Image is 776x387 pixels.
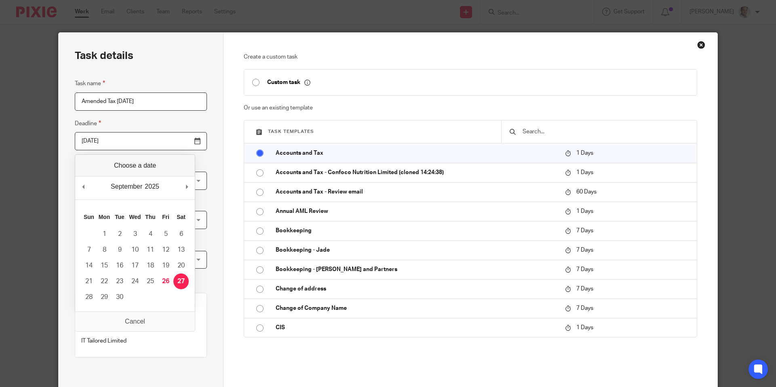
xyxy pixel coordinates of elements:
[576,208,593,214] span: 1 Days
[276,246,557,254] p: Bookkeeping - Jade
[576,286,593,292] span: 7 Days
[576,228,593,233] span: 7 Days
[143,273,158,289] button: 25
[127,226,143,242] button: 3
[244,104,698,112] p: Or use an existing template
[127,273,143,289] button: 24
[576,189,597,195] span: 60 Days
[75,79,105,88] label: Task name
[75,49,133,63] h2: Task details
[276,227,557,235] p: Bookkeeping
[81,258,97,273] button: 14
[173,258,189,273] button: 20
[267,79,310,86] p: Custom task
[145,214,155,220] abbr: Thursday
[143,258,158,273] button: 18
[276,168,557,177] p: Accounts and Tax - Confoco Nutrition Limited (cloned 14:24:38)
[576,170,593,175] span: 1 Days
[143,181,160,193] div: 2025
[81,337,200,345] p: IT Tailored Limited
[158,258,173,273] button: 19
[697,41,705,49] div: Close this dialog window
[112,289,127,305] button: 30
[75,93,207,111] input: Task name
[143,242,158,258] button: 11
[158,226,173,242] button: 5
[576,150,593,156] span: 1 Days
[112,226,127,242] button: 2
[177,214,186,220] abbr: Saturday
[276,149,557,157] p: Accounts and Tax
[173,273,189,289] button: 27
[81,242,97,258] button: 7
[127,258,143,273] button: 17
[97,226,112,242] button: 1
[97,258,112,273] button: 15
[127,242,143,258] button: 10
[576,267,593,272] span: 7 Days
[276,304,557,312] p: Change of Company Name
[81,310,200,318] p: Accounts and Tax
[158,242,173,258] button: 12
[75,132,207,150] input: Use the arrow keys to pick a date
[158,273,173,289] button: 26
[81,326,200,333] p: Client
[276,207,557,215] p: Annual AML Review
[183,181,191,193] button: Next Month
[99,214,110,220] abbr: Monday
[576,305,593,311] span: 7 Days
[112,258,127,273] button: 16
[112,242,127,258] button: 9
[84,214,94,220] abbr: Sunday
[75,119,101,128] label: Deadline
[162,214,169,220] abbr: Friday
[576,247,593,253] span: 7 Days
[276,265,557,273] p: Bookkeeping - [PERSON_NAME] and Partners
[81,273,97,289] button: 21
[97,289,112,305] button: 29
[244,53,698,61] p: Create a custom task
[110,181,143,193] div: September
[79,181,87,193] button: Previous Month
[522,127,689,136] input: Search...
[268,129,314,134] span: Task templates
[143,226,158,242] button: 4
[97,273,112,289] button: 22
[276,324,557,332] p: CIS
[276,188,557,196] p: Accounts and Tax - Review email
[276,285,557,293] p: Change of address
[129,214,141,220] abbr: Wednesday
[173,242,189,258] button: 13
[97,242,112,258] button: 8
[576,325,593,330] span: 1 Days
[115,214,124,220] abbr: Tuesday
[173,226,189,242] button: 6
[81,289,97,305] button: 28
[112,273,127,289] button: 23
